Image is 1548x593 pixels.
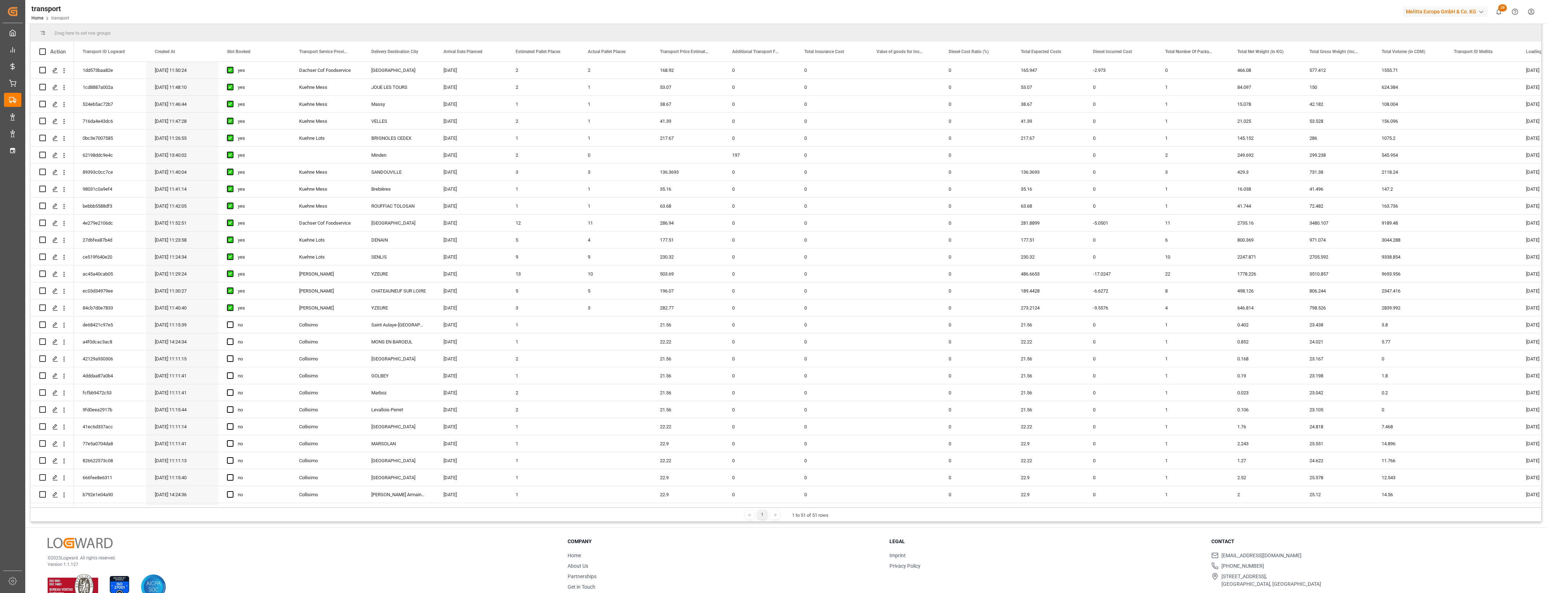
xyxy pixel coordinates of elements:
[1156,62,1229,78] div: 0
[31,62,74,79] div: Press SPACE to select this row.
[363,215,435,231] div: [GEOGRAPHIC_DATA]
[651,96,723,112] div: 38.67
[940,130,1012,146] div: 0
[796,215,868,231] div: 0
[31,164,74,181] div: Press SPACE to select this row.
[74,96,146,112] div: 524eb5ac72b7
[1301,164,1373,180] div: 731.38
[1084,147,1156,163] div: 0
[1084,215,1156,231] div: -5.0501
[1229,164,1301,180] div: 429.3
[74,248,146,265] div: ce519f640e20
[796,248,868,265] div: 0
[435,113,507,129] div: [DATE]
[31,316,74,333] div: Press SPACE to select this row.
[31,147,74,164] div: Press SPACE to select this row.
[1301,316,1373,333] div: 23.438
[31,16,43,21] a: Home
[651,333,723,350] div: 22.22
[1301,265,1373,282] div: 3510.857
[74,62,146,78] div: 1dd573baa82e
[435,299,507,316] div: [DATE]
[796,299,868,316] div: 0
[1012,316,1084,333] div: 21.56
[1373,265,1445,282] div: 9693.956
[579,265,651,282] div: 10
[1229,79,1301,95] div: 84.097
[74,198,146,214] div: bebbb5588df3
[1229,265,1301,282] div: 1778.226
[579,231,651,248] div: 4
[1373,62,1445,78] div: 1555.71
[1301,299,1373,316] div: 798.526
[940,215,1012,231] div: 0
[146,130,218,146] div: [DATE] 11:26:55
[363,181,435,197] div: Brebières
[723,198,796,214] div: 0
[1012,181,1084,197] div: 35.16
[74,231,146,248] div: 27d6fea87b4d
[1156,215,1229,231] div: 11
[651,316,723,333] div: 21.56
[1012,248,1084,265] div: 230.32
[363,282,435,299] div: CHATEAUNEUF SUR LOIRE
[290,113,363,129] div: Kuehne Mess
[1229,316,1301,333] div: 0.402
[290,316,363,333] div: Collisimo
[74,164,146,180] div: 89393c0cc7ce
[579,215,651,231] div: 11
[363,113,435,129] div: VELLES
[290,96,363,112] div: Kuehne Mess
[1373,113,1445,129] div: 156.096
[796,62,868,78] div: 0
[579,96,651,112] div: 1
[940,282,1012,299] div: 0
[1012,299,1084,316] div: 273.2124
[435,316,507,333] div: [DATE]
[1012,231,1084,248] div: 177.51
[796,96,868,112] div: 0
[1012,62,1084,78] div: 165.947
[1156,164,1229,180] div: 3
[1156,282,1229,299] div: 8
[290,333,363,350] div: Collisimo
[796,147,868,163] div: 0
[579,282,651,299] div: 5
[507,231,579,248] div: 5
[290,164,363,180] div: Kuehne Mess
[651,231,723,248] div: 177.51
[363,79,435,95] div: JOUE LES TOURS
[1373,282,1445,299] div: 2347.416
[31,130,74,147] div: Press SPACE to select this row.
[290,79,363,95] div: Kuehne Mess
[651,79,723,95] div: 53.07
[1012,265,1084,282] div: 486.6653
[723,231,796,248] div: 0
[1084,198,1156,214] div: 0
[290,282,363,299] div: [PERSON_NAME]
[74,79,146,95] div: 1cd8887a002a
[1229,231,1301,248] div: 800.369
[1229,113,1301,129] div: 21.025
[146,215,218,231] div: [DATE] 11:52:51
[1084,248,1156,265] div: 0
[1084,96,1156,112] div: 0
[723,299,796,316] div: 0
[1229,96,1301,112] div: 15.078
[940,113,1012,129] div: 0
[1373,248,1445,265] div: 9338.854
[651,130,723,146] div: 217.67
[435,181,507,197] div: [DATE]
[723,316,796,333] div: 0
[31,215,74,231] div: Press SPACE to select this row.
[435,265,507,282] div: [DATE]
[940,248,1012,265] div: 0
[940,316,1012,333] div: 0
[723,130,796,146] div: 0
[1373,164,1445,180] div: 2118.24
[1084,113,1156,129] div: 0
[1373,316,1445,333] div: 3.8
[363,299,435,316] div: YZEURE
[1156,265,1229,282] div: 22
[651,181,723,197] div: 35.16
